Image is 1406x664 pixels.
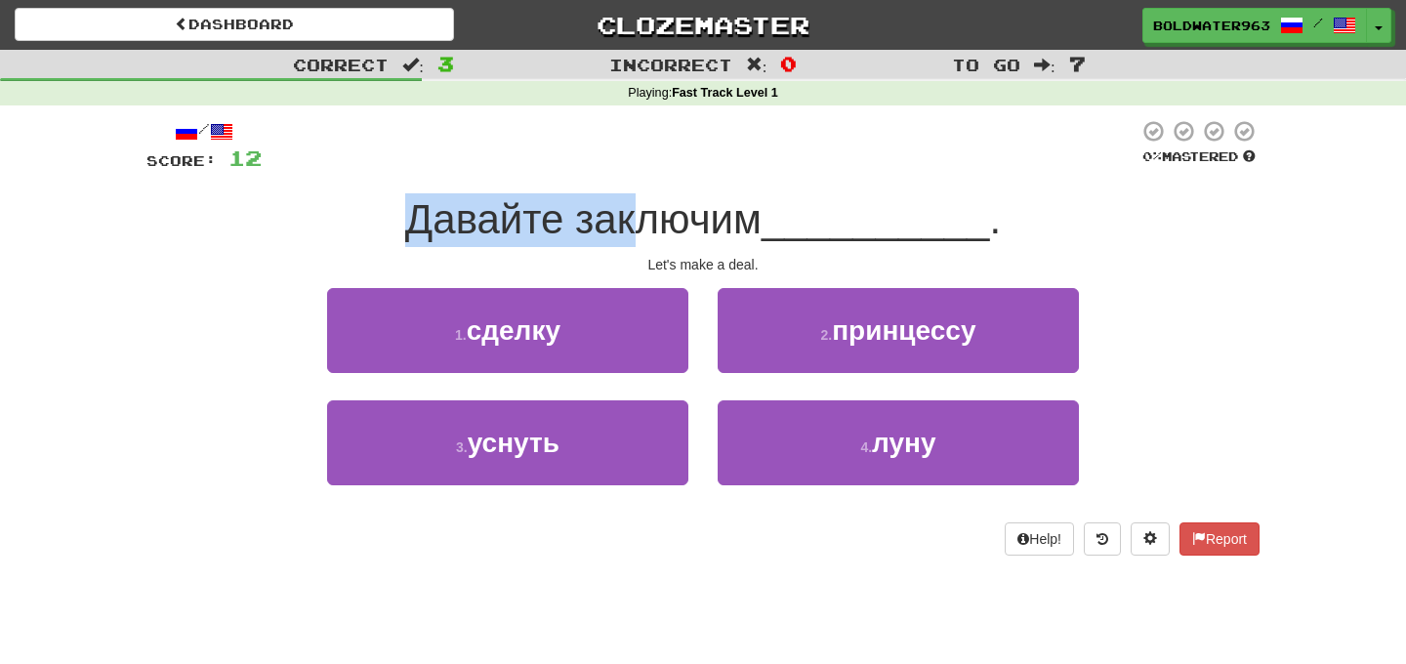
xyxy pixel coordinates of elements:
span: Давайте заключим [405,196,762,242]
div: Mastered [1138,148,1260,166]
small: 3 . [456,439,468,455]
a: Clozemaster [483,8,923,42]
button: 1.сделку [327,288,688,373]
button: 4.луну [718,400,1079,485]
span: уснуть [468,428,559,458]
button: Help! [1005,522,1074,556]
span: . [989,196,1001,242]
span: 0 [780,52,797,75]
span: луну [872,428,935,458]
button: Report [1179,522,1260,556]
div: / [146,119,262,144]
a: BoldWater963 / [1142,8,1367,43]
small: 4 . [860,439,872,455]
button: Round history (alt+y) [1084,522,1121,556]
span: 7 [1069,52,1086,75]
span: __________ [762,196,990,242]
button: 2.принцессу [718,288,1079,373]
strong: Fast Track Level 1 [672,86,778,100]
span: : [1034,57,1055,73]
span: Incorrect [609,55,732,74]
a: Dashboard [15,8,454,41]
small: 2 . [821,327,833,343]
span: / [1313,16,1323,29]
span: BoldWater963 [1153,17,1270,34]
span: сделку [467,315,560,346]
span: 0 % [1142,148,1162,164]
span: : [402,57,424,73]
span: To go [952,55,1020,74]
span: принцессу [832,315,975,346]
span: Correct [293,55,389,74]
span: 3 [437,52,454,75]
div: Let's make a deal. [146,255,1260,274]
span: Score: [146,152,217,169]
span: 12 [228,145,262,170]
small: 1 . [455,327,467,343]
span: : [746,57,767,73]
button: 3.уснуть [327,400,688,485]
